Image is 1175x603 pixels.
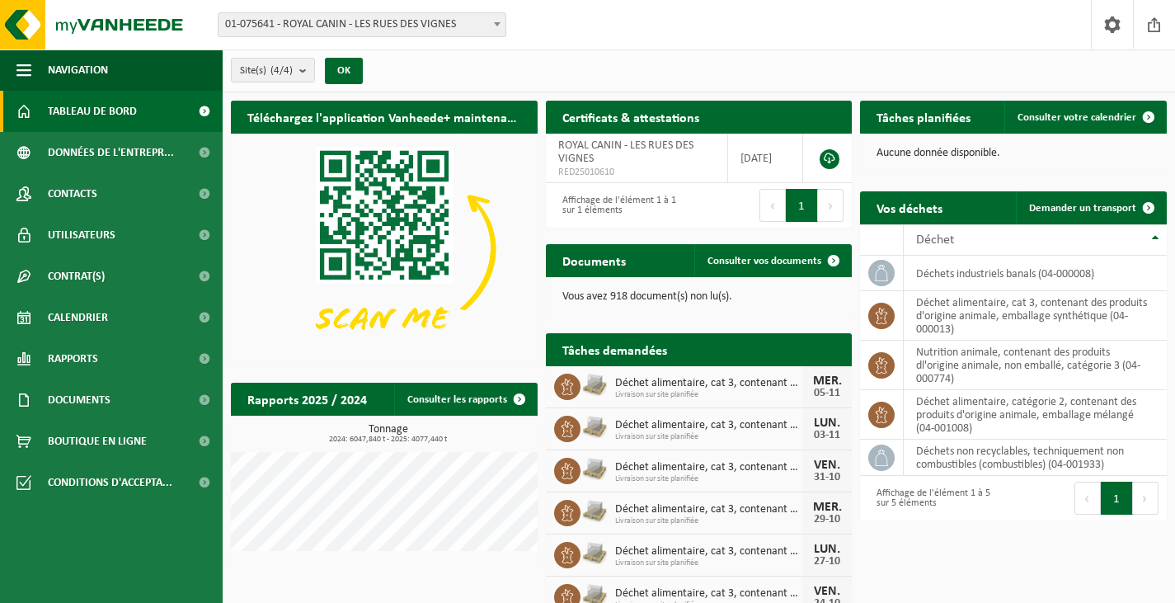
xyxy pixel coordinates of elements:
[786,189,818,222] button: 1
[554,187,691,224] div: Affichage de l'élément 1 à 1 sur 1 éléments
[48,379,110,421] span: Documents
[325,58,363,84] button: OK
[877,148,1150,159] p: Aucune donnée disponible.
[562,291,836,303] p: Vous avez 918 document(s) non lu(s).
[394,383,536,416] a: Consulter les rapports
[240,59,293,83] span: Site(s)
[48,421,147,462] span: Boutique en ligne
[231,101,538,133] h2: Téléchargez l'application Vanheede+ maintenant!
[546,333,684,365] h2: Tâches demandées
[904,390,1167,440] td: déchet alimentaire, catégorie 2, contenant des produits d'origine animale, emballage mélangé (04-...
[707,256,821,266] span: Consulter vos documents
[916,233,954,247] span: Déchet
[811,472,844,483] div: 31-10
[904,440,1167,476] td: déchets non recyclables, techniquement non combustibles (combustibles) (04-001933)
[615,516,803,526] span: Livraison sur site planifiée
[811,459,844,472] div: VEN.
[1101,482,1133,515] button: 1
[219,13,505,36] span: 01-075641 - ROYAL CANIN - LES RUES DES VIGNES
[1004,101,1165,134] a: Consulter votre calendrier
[1018,112,1136,123] span: Consulter votre calendrier
[860,191,959,224] h2: Vos déchets
[239,436,538,444] span: 2024: 6047,840 t - 2025: 4077,440 t
[811,375,844,388] div: MER.
[1074,482,1101,515] button: Previous
[48,256,105,297] span: Contrat(s)
[48,297,108,338] span: Calendrier
[904,256,1167,291] td: déchets industriels banals (04-000008)
[694,244,850,277] a: Consulter vos documents
[904,341,1167,390] td: nutrition animale, contenant des produits dl'origine animale, non emballé, catégorie 3 (04-000774)
[231,134,538,364] img: Download de VHEPlus App
[615,377,803,390] span: Déchet alimentaire, cat 3, contenant des produits d'origine animale, emballage s...
[558,166,715,179] span: RED25010610
[558,139,693,165] span: ROYAL CANIN - LES RUES DES VIGNES
[615,503,803,516] span: Déchet alimentaire, cat 3, contenant des produits d'origine animale, emballage s...
[811,585,844,598] div: VEN.
[811,556,844,568] div: 27-10
[48,49,108,91] span: Navigation
[759,189,786,222] button: Previous
[218,12,506,37] span: 01-075641 - ROYAL CANIN - LES RUES DES VIGNES
[615,432,803,442] span: Livraison sur site planifiée
[546,244,642,276] h2: Documents
[48,214,115,256] span: Utilisateurs
[48,132,174,173] span: Données de l'entrepr...
[615,474,803,484] span: Livraison sur site planifiée
[1029,203,1136,214] span: Demander un transport
[580,371,609,399] img: LP-PA-00000-WDN-11
[811,501,844,514] div: MER.
[270,65,293,76] count: (4/4)
[811,388,844,399] div: 05-11
[231,58,315,82] button: Site(s)(4/4)
[811,417,844,430] div: LUN.
[728,134,804,183] td: [DATE]
[811,514,844,525] div: 29-10
[48,462,172,503] span: Conditions d'accepta...
[615,461,803,474] span: Déchet alimentaire, cat 3, contenant des produits d'origine animale, emballage s...
[231,383,383,415] h2: Rapports 2025 / 2024
[818,189,844,222] button: Next
[239,424,538,444] h3: Tonnage
[546,101,716,133] h2: Certificats & attestations
[615,419,803,432] span: Déchet alimentaire, cat 3, contenant des produits d'origine animale, emballage s...
[811,430,844,441] div: 03-11
[811,543,844,556] div: LUN.
[615,545,803,558] span: Déchet alimentaire, cat 3, contenant des produits d'origine animale, emballage s...
[904,291,1167,341] td: déchet alimentaire, cat 3, contenant des produits d'origine animale, emballage synthétique (04-00...
[615,587,803,601] span: Déchet alimentaire, cat 3, contenant des produits d'origine animale, emballage s...
[1133,482,1159,515] button: Next
[48,338,98,379] span: Rapports
[48,91,137,132] span: Tableau de bord
[615,558,803,568] span: Livraison sur site planifiée
[615,390,803,400] span: Livraison sur site planifiée
[580,413,609,441] img: LP-PA-00000-WDN-11
[860,101,987,133] h2: Tâches planifiées
[580,497,609,525] img: LP-PA-00000-WDN-11
[580,539,609,568] img: LP-PA-00000-WDN-11
[580,455,609,483] img: LP-PA-00000-WDN-11
[48,173,97,214] span: Contacts
[1016,191,1165,224] a: Demander un transport
[868,480,1005,516] div: Affichage de l'élément 1 à 5 sur 5 éléments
